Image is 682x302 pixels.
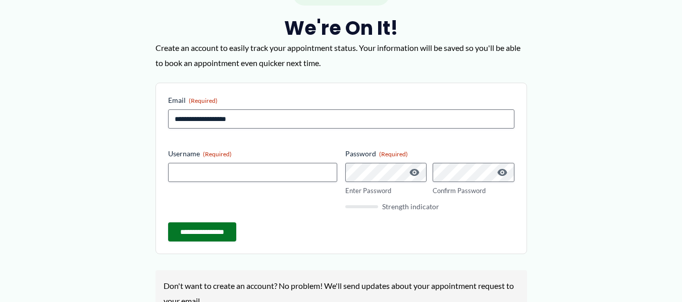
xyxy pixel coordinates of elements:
span: (Required) [189,97,218,104]
p: Create an account to easily track your appointment status. Your information will be saved so you'... [155,40,527,70]
button: Show Password [496,166,508,178]
label: Email [168,95,514,105]
label: Confirm Password [433,186,514,196]
span: (Required) [379,150,408,158]
div: Strength indicator [345,203,514,210]
legend: Password [345,149,408,159]
button: Show Password [408,166,421,178]
label: Enter Password [345,186,427,196]
span: (Required) [203,150,232,158]
h2: We're on it! [155,16,527,40]
label: Username [168,149,337,159]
